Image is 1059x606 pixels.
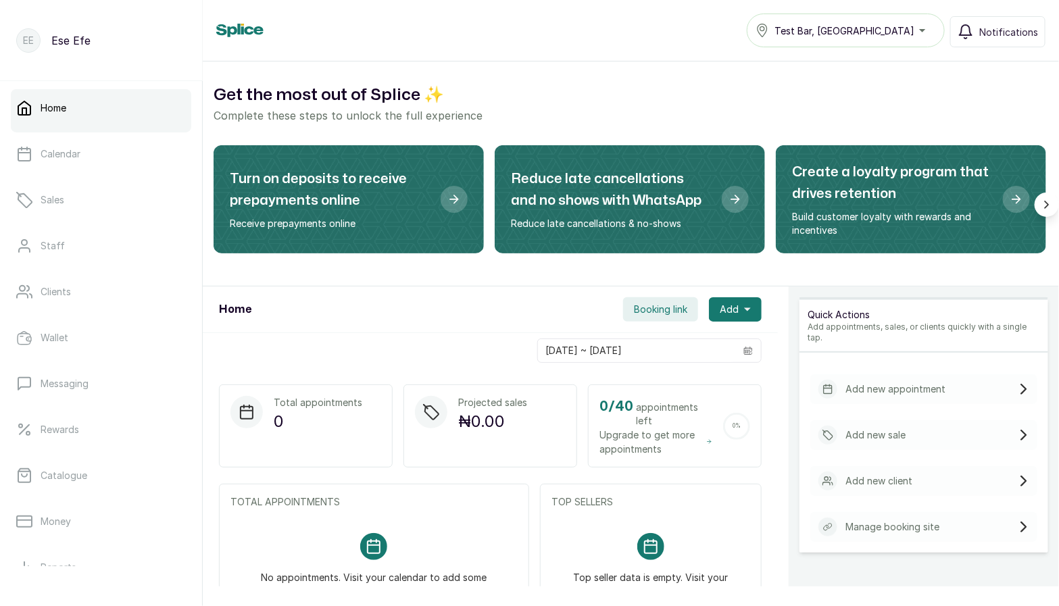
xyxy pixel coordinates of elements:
[247,560,501,598] p: No appointments. Visit your calendar to add some appointments for [DATE]
[274,409,362,434] p: 0
[458,396,527,409] p: Projected sales
[808,308,1040,322] p: Quick Actions
[845,474,912,488] p: Add new client
[41,239,65,253] p: Staff
[792,161,992,205] h2: Create a loyalty program that drives retention
[219,301,251,318] h1: Home
[11,181,191,219] a: Sales
[11,503,191,540] a: Money
[214,145,484,253] div: Turn on deposits to receive prepayments online
[636,401,712,428] span: appointments left
[214,83,1048,107] h2: Get the most out of Splice ✨
[511,217,711,230] p: Reduce late cancellations & no-shows
[41,423,79,436] p: Rewards
[11,411,191,449] a: Rewards
[1035,193,1059,217] button: Scroll right
[11,135,191,173] a: Calendar
[551,495,750,509] p: TOP SELLERS
[623,297,698,322] button: Booking link
[845,428,906,442] p: Add new sale
[41,147,80,161] p: Calendar
[230,217,430,230] p: Receive prepayments online
[720,303,739,316] span: Add
[733,423,741,429] span: 0 %
[774,24,914,38] span: Test Bar, [GEOGRAPHIC_DATA]
[41,331,68,345] p: Wallet
[11,273,191,311] a: Clients
[747,14,945,47] button: Test Bar, [GEOGRAPHIC_DATA]
[599,428,712,456] span: Upgrade to get more appointments
[495,145,765,253] div: Reduce late cancellations and no shows with WhatsApp
[511,168,711,211] h2: Reduce late cancellations and no shows with WhatsApp
[41,561,76,574] p: Reports
[599,396,633,418] h2: 0 / 40
[11,319,191,357] a: Wallet
[845,382,945,396] p: Add new appointment
[230,495,518,509] p: TOTAL APPOINTMENTS
[11,365,191,403] a: Messaging
[41,101,66,115] p: Home
[41,469,87,482] p: Catalogue
[11,89,191,127] a: Home
[743,346,753,355] svg: calendar
[41,377,89,390] p: Messaging
[950,16,1045,47] button: Notifications
[709,297,762,322] button: Add
[458,409,527,434] p: ₦0.00
[41,285,71,299] p: Clients
[808,322,1040,343] p: Add appointments, sales, or clients quickly with a single tap.
[11,549,191,586] a: Reports
[538,339,735,362] input: Select date
[776,145,1046,253] div: Create a loyalty program that drives retention
[41,193,64,207] p: Sales
[230,168,430,211] h2: Turn on deposits to receive prepayments online
[51,32,91,49] p: Ese Efe
[979,25,1038,39] span: Notifications
[845,520,939,534] p: Manage booking site
[11,227,191,265] a: Staff
[11,457,191,495] a: Catalogue
[23,34,34,47] p: EE
[214,107,1048,124] p: Complete these steps to unlock the full experience
[274,396,362,409] p: Total appointments
[41,515,71,528] p: Money
[634,303,687,316] span: Booking link
[792,210,992,237] p: Build customer loyalty with rewards and incentives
